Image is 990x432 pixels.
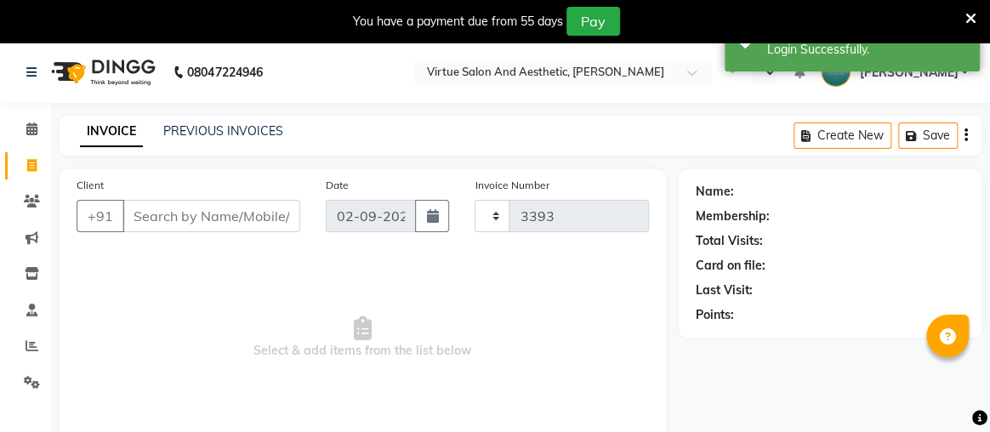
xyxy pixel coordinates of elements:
[122,200,300,232] input: Search by Name/Mobile/Email/Code
[821,57,851,87] img: Bharath
[326,178,349,193] label: Date
[43,48,160,96] img: logo
[696,183,734,201] div: Name:
[696,306,734,324] div: Points:
[767,41,967,59] div: Login Successfully.
[696,281,753,299] div: Last Visit:
[898,122,958,149] button: Save
[187,48,262,96] b: 08047224946
[696,257,765,275] div: Card on file:
[475,178,549,193] label: Invoice Number
[859,64,958,82] span: [PERSON_NAME]
[163,123,283,139] a: PREVIOUS INVOICES
[696,232,763,250] div: Total Visits:
[566,7,620,36] button: Pay
[77,200,124,232] button: +91
[77,178,104,193] label: Client
[696,207,770,225] div: Membership:
[794,122,891,149] button: Create New
[77,253,649,423] span: Select & add items from the list below
[80,117,143,147] a: INVOICE
[353,13,563,31] div: You have a payment due from 55 days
